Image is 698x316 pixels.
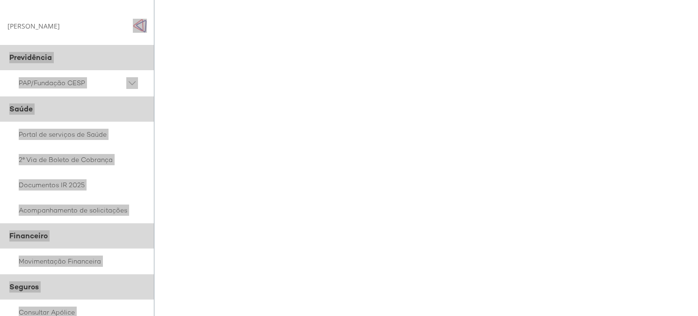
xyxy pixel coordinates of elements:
[9,52,52,62] span: Previdência
[9,231,48,241] span: Financeiro
[9,282,39,292] span: Seguros
[19,77,126,89] span: PAP/Fundação CESP
[7,22,60,30] div: [PERSON_NAME]
[133,19,147,33] img: Fechar menu
[9,104,33,114] span: Saúde
[133,19,147,33] span: Click to close side navigation.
